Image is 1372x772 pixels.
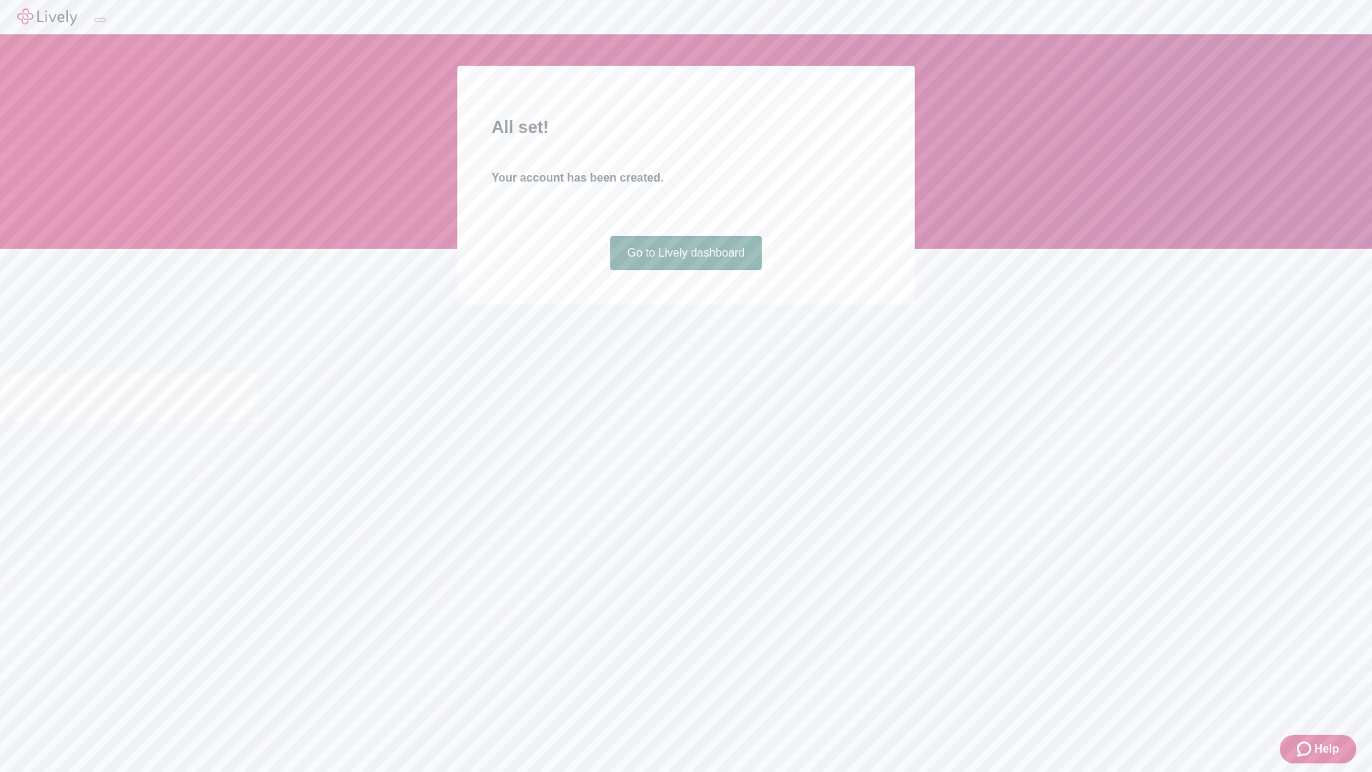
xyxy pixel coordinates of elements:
[492,114,880,140] h2: All set!
[1280,735,1356,763] button: Zendesk support iconHelp
[1297,741,1314,758] svg: Zendesk support icon
[1314,741,1339,758] span: Help
[492,169,880,187] h4: Your account has been created.
[94,18,106,22] button: Log out
[610,236,762,270] a: Go to Lively dashboard
[17,9,77,26] img: Lively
